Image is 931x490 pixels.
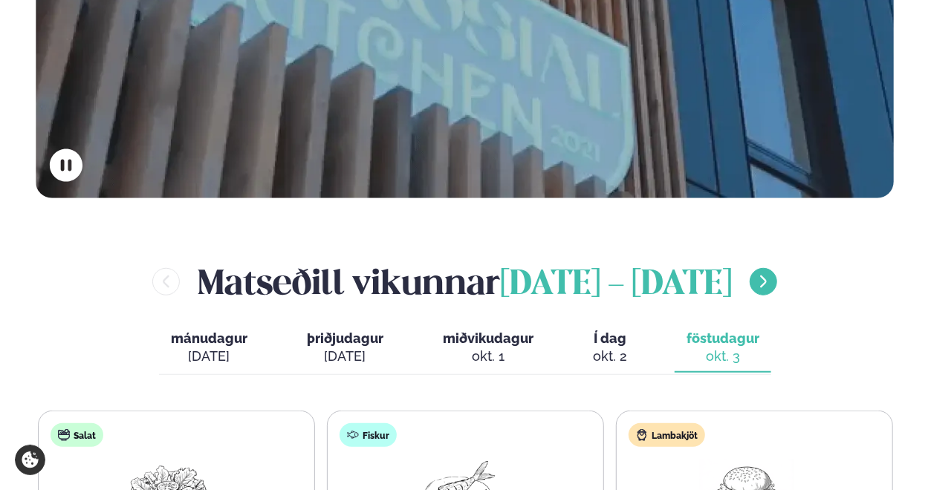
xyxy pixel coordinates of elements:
[636,429,648,441] img: Lamb.svg
[750,268,777,295] button: menu-btn-right
[629,423,705,447] div: Lambakjöt
[340,423,397,447] div: Fiskur
[198,258,732,306] h2: Matseðill vikunnar
[593,347,627,365] div: okt. 2
[675,324,771,373] button: föstudagur okt. 3
[171,330,247,346] span: mánudagur
[593,330,627,347] span: Í dag
[687,330,759,346] span: föstudagur
[152,268,180,295] button: menu-btn-left
[581,324,639,373] button: Í dag okt. 2
[295,324,395,373] button: þriðjudagur [DATE]
[15,445,45,475] a: Cookie settings
[347,429,359,441] img: fish.svg
[171,347,247,365] div: [DATE]
[443,347,533,365] div: okt. 1
[307,347,383,365] div: [DATE]
[58,429,70,441] img: salad.svg
[500,269,732,301] span: [DATE] - [DATE]
[687,347,759,365] div: okt. 3
[159,324,259,373] button: mánudagur [DATE]
[443,330,533,346] span: miðvikudagur
[51,423,103,447] div: Salat
[307,330,383,346] span: þriðjudagur
[431,324,545,373] button: miðvikudagur okt. 1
